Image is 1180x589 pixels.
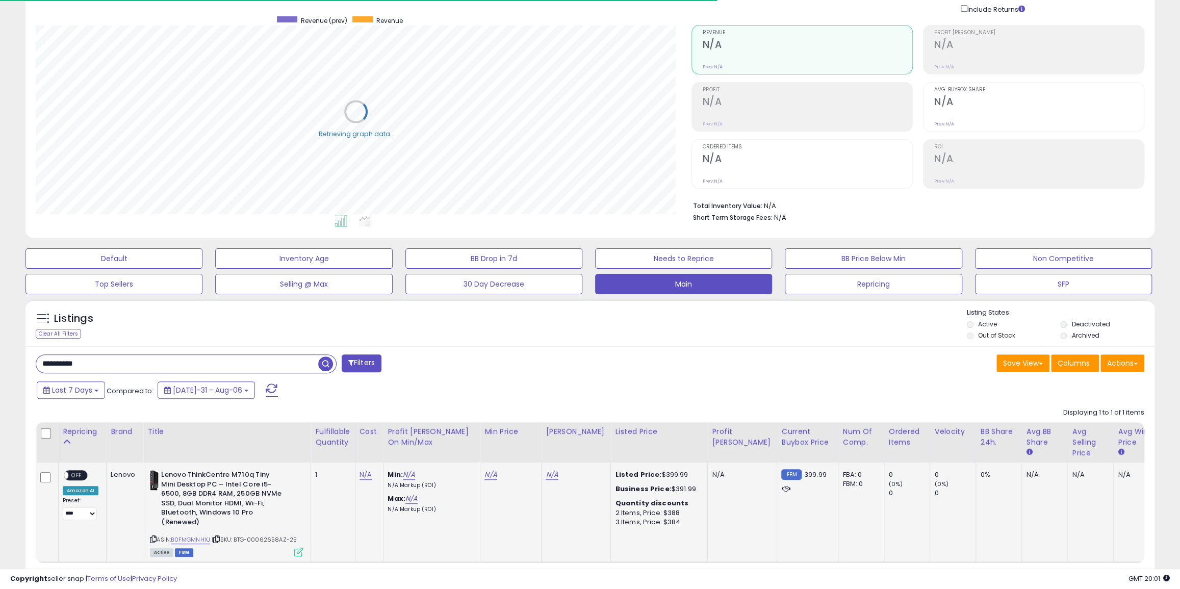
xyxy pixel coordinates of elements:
span: Compared to: [107,386,153,396]
div: ASIN: [150,470,303,555]
div: Amazon AI [63,486,98,495]
button: Non Competitive [975,248,1152,269]
div: Profit [PERSON_NAME] [712,426,773,448]
button: Needs to Reprice [595,248,772,269]
span: N/A [774,213,786,222]
small: (0%) [888,480,903,488]
button: 30 Day Decrease [405,274,582,294]
div: 0 [934,489,976,498]
div: $391.99 [615,484,700,494]
h2: N/A [934,153,1144,167]
h2: N/A [934,96,1144,110]
h2: N/A [934,39,1144,53]
div: Velocity [934,426,971,437]
div: Brand [111,426,139,437]
label: Deactivated [1071,320,1110,328]
span: ROI [934,144,1144,150]
label: Archived [1071,331,1099,340]
a: B0FMGMNHXJ [171,535,210,544]
b: Quantity discounts [615,498,688,508]
p: Listing States: [967,308,1155,318]
small: (0%) [934,480,948,488]
div: Ordered Items [888,426,926,448]
span: OFF [68,471,85,480]
button: SFP [975,274,1152,294]
b: Short Term Storage Fees: [693,213,773,222]
div: N/A [1026,470,1060,479]
small: Prev: N/A [934,178,954,184]
button: Top Sellers [25,274,202,294]
span: Ordered Items [703,144,912,150]
div: FBA: 0 [842,470,876,479]
small: Prev: N/A [703,178,723,184]
button: Main [595,274,772,294]
button: Filters [342,354,381,372]
div: 0 [888,470,930,479]
a: N/A [546,470,558,480]
small: Prev: N/A [934,121,954,127]
span: [DATE]-31 - Aug-06 [173,385,242,395]
div: BB Share 24h. [980,426,1017,448]
div: Current Buybox Price [781,426,834,448]
div: 3 Items, Price: $384 [615,518,700,527]
div: seller snap | | [10,574,177,584]
small: Prev: N/A [703,64,723,70]
b: Total Inventory Value: [693,201,762,210]
div: Listed Price [615,426,703,437]
span: Avg. Buybox Share [934,87,1144,93]
small: FBM [781,469,801,480]
b: Business Price: [615,484,671,494]
a: N/A [405,494,418,504]
a: Privacy Policy [132,574,177,583]
a: N/A [484,470,497,480]
button: Repricing [785,274,962,294]
li: N/A [693,199,1137,211]
div: Preset: [63,497,98,520]
button: Actions [1100,354,1144,372]
b: Lenovo ThinkCentre M710q Tiny Mini Desktop PC – Intel Core i5-6500, 8GB DDR4 RAM, 250GB NVMe SSD,... [161,470,285,529]
p: N/A Markup (ROI) [388,482,472,489]
span: 399.99 [804,470,827,479]
label: Active [978,320,997,328]
button: Save View [996,354,1049,372]
div: [PERSON_NAME] [546,426,606,437]
a: Terms of Use [87,574,131,583]
div: N/A [712,470,769,479]
div: Avg BB Share [1026,426,1063,448]
h2: N/A [703,153,912,167]
small: Prev: N/A [934,64,954,70]
small: Avg Win Price. [1118,448,1124,457]
span: Columns [1058,358,1090,368]
div: N/A [1072,470,1106,479]
b: Listed Price: [615,470,661,479]
div: Min Price [484,426,537,437]
div: Displaying 1 to 1 of 1 items [1063,408,1144,418]
div: Fulfillable Quantity [315,426,350,448]
span: 2025-08-14 20:01 GMT [1128,574,1170,583]
button: Last 7 Days [37,381,105,399]
b: Max: [388,494,405,503]
span: Last 7 Days [52,385,92,395]
button: Selling @ Max [215,274,392,294]
div: 0% [980,470,1014,479]
button: [DATE]-31 - Aug-06 [158,381,255,399]
div: 0 [934,470,976,479]
div: $399.99 [615,470,700,479]
button: BB Price Below Min [785,248,962,269]
div: Repricing [63,426,102,437]
span: Revenue [703,30,912,36]
button: Columns [1051,354,1099,372]
h5: Listings [54,312,93,326]
b: Min: [388,470,403,479]
span: | SKU: BTG-00062658AZ-25 [212,535,297,544]
span: All listings currently available for purchase on Amazon [150,548,173,557]
div: N/A [1118,470,1151,479]
span: Profit [PERSON_NAME] [934,30,1144,36]
strong: Copyright [10,574,47,583]
button: Inventory Age [215,248,392,269]
div: Num of Comp. [842,426,880,448]
div: : [615,499,700,508]
div: FBM: 0 [842,479,876,489]
button: Default [25,248,202,269]
img: 41w4swmCRvL._SL40_.jpg [150,470,159,491]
